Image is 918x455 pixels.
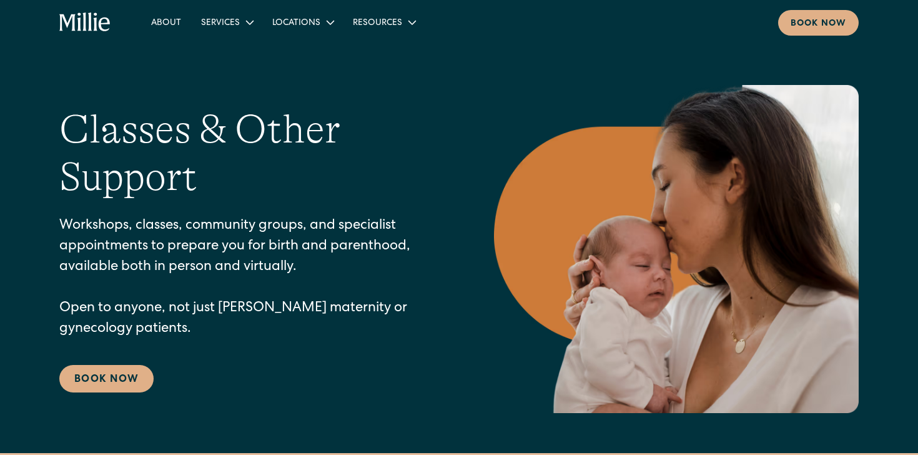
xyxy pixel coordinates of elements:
[778,10,859,36] a: Book now
[791,17,846,31] div: Book now
[262,12,343,32] div: Locations
[494,85,859,413] img: Mother kissing her newborn on the forehead, capturing a peaceful moment of love and connection in...
[59,216,444,340] p: Workshops, classes, community groups, and specialist appointments to prepare you for birth and pa...
[141,12,191,32] a: About
[59,12,111,32] a: home
[272,17,320,30] div: Locations
[353,17,402,30] div: Resources
[343,12,425,32] div: Resources
[201,17,240,30] div: Services
[59,106,444,202] h1: Classes & Other Support
[59,365,154,392] a: Book Now
[191,12,262,32] div: Services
